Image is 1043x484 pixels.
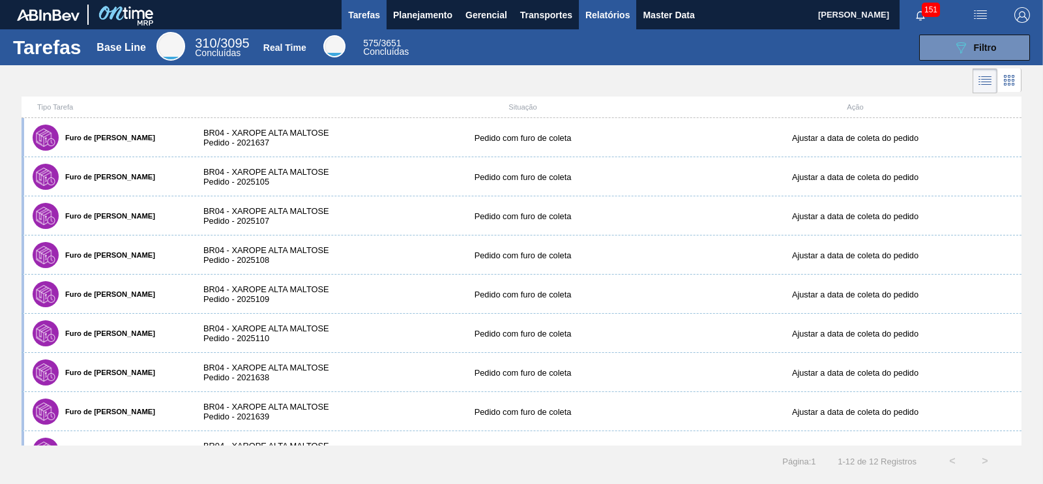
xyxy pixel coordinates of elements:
[363,38,401,48] span: / 3651
[195,36,216,50] span: 310
[190,167,357,187] div: BR04 - XAROPE ALTA MALTOSE Pedido - 2025105
[357,407,689,417] div: Pedido com furo de coleta
[13,40,81,55] h1: Tarefas
[585,7,630,23] span: Relatórios
[689,290,1021,299] div: Ajustar a data de coleta do pedido
[59,369,155,376] label: Furo de [PERSON_NAME]
[190,128,357,147] div: BR04 - XAROPE ALTA MALTOSE Pedido - 2021637
[919,35,1030,61] button: Filtro
[190,441,357,461] div: BR04 - XAROPE ALTA MALTOSE Pedido - 2021605
[190,284,357,304] div: BR04 - XAROPE ALTA MALTOSE Pedido - 2025109
[190,245,357,265] div: BR04 - XAROPE ALTA MALTOSE Pedido - 2025108
[195,48,241,58] span: Concluídas
[59,173,155,181] label: Furo de [PERSON_NAME]
[465,7,507,23] span: Gerencial
[782,457,815,466] span: Página : 1
[922,3,940,17] span: 151
[24,103,190,111] div: Tipo Tarefa
[190,206,357,226] div: BR04 - XAROPE ALTA MALTOSE Pedido - 2025107
[689,250,1021,260] div: Ajustar a data de coleta do pedido
[59,251,155,259] label: Furo de [PERSON_NAME]
[156,32,185,61] div: Base Line
[936,445,969,477] button: <
[689,103,1021,111] div: Ação
[973,68,997,93] div: Visão em Lista
[997,68,1021,93] div: Visão em Cards
[348,7,380,23] span: Tarefas
[59,290,155,298] label: Furo de [PERSON_NAME]
[96,42,146,53] div: Base Line
[17,9,80,21] img: TNhmsLtSVTkK8tSr43FrP2fwEKptu5GPRR3wAAAABJRU5ErkJggg==
[195,36,249,50] span: / 3095
[357,172,689,182] div: Pedido com furo de coleta
[689,368,1021,378] div: Ajustar a data de coleta do pedido
[900,6,941,24] button: Notificações
[357,368,689,378] div: Pedido com furo de coleta
[357,103,689,111] div: Situação
[59,408,155,416] label: Furo de [PERSON_NAME]
[689,407,1021,417] div: Ajustar a data de coleta do pedido
[357,290,689,299] div: Pedido com furo de coleta
[190,363,357,382] div: BR04 - XAROPE ALTA MALTOSE Pedido - 2021638
[689,172,1021,182] div: Ajustar a data de coleta do pedido
[363,38,378,48] span: 575
[357,329,689,339] div: Pedido com furo de coleta
[357,133,689,143] div: Pedido com furo de coleta
[689,133,1021,143] div: Ajustar a data de coleta do pedido
[689,211,1021,221] div: Ajustar a data de coleta do pedido
[59,134,155,142] label: Furo de [PERSON_NAME]
[1014,7,1030,23] img: Logout
[190,402,357,421] div: BR04 - XAROPE ALTA MALTOSE Pedido - 2021639
[393,7,452,23] span: Planejamento
[357,211,689,221] div: Pedido com furo de coleta
[190,324,357,343] div: BR04 - XAROPE ALTA MALTOSE Pedido - 2025110
[363,46,409,57] span: Concluídas
[59,329,155,337] label: Furo de [PERSON_NAME]
[643,7,694,23] span: Master Data
[59,212,155,220] label: Furo de [PERSON_NAME]
[969,445,1001,477] button: >
[263,42,306,53] div: Real Time
[836,457,917,466] span: 1 - 12 de 12 Registros
[689,329,1021,339] div: Ajustar a data de coleta do pedido
[195,38,249,57] div: Base Line
[363,39,409,56] div: Real Time
[520,7,572,23] span: Transportes
[973,7,988,23] img: userActions
[323,35,345,57] div: Real Time
[974,42,997,53] span: Filtro
[357,250,689,260] div: Pedido com furo de coleta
